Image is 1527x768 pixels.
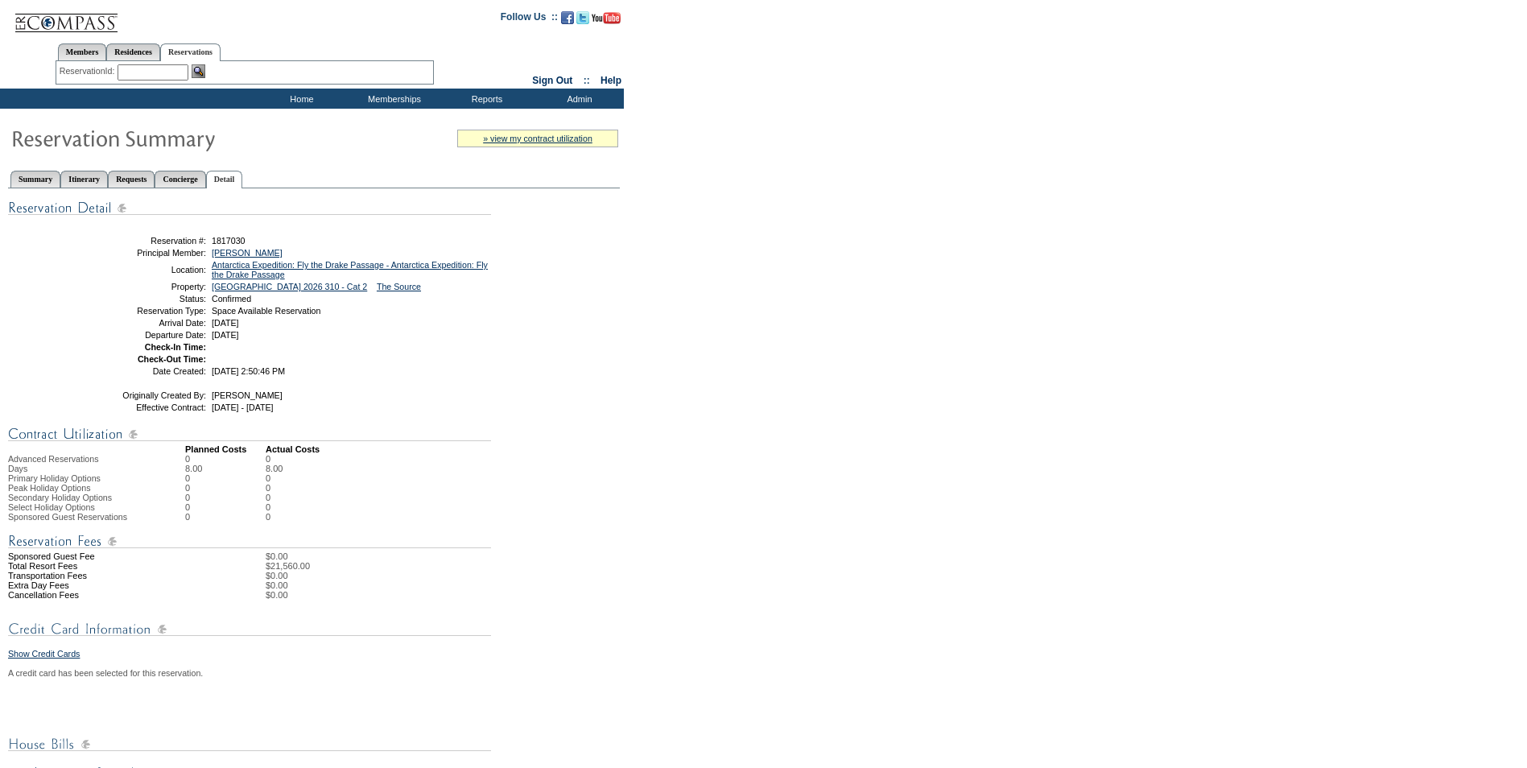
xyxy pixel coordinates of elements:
a: [GEOGRAPHIC_DATA] 2026 310 - Cat 2 [212,282,367,291]
a: The Source [377,282,421,291]
a: Concierge [155,171,205,188]
td: Planned Costs [185,444,266,454]
td: 0 [185,493,266,502]
a: Show Credit Cards [8,649,80,659]
a: [PERSON_NAME] [212,248,283,258]
img: Become our fan on Facebook [561,11,574,24]
td: Follow Us :: [501,10,558,29]
span: Secondary Holiday Options [8,493,112,502]
td: 0 [185,483,266,493]
span: [DATE] [212,330,239,340]
img: Reservation Fees [8,531,491,551]
a: Reservations [160,43,221,61]
td: 0 [185,512,266,522]
td: 0 [266,502,283,512]
span: [DATE] - [DATE] [212,403,274,412]
td: 0 [185,473,266,483]
td: 8.00 [266,464,283,473]
span: [PERSON_NAME] [212,390,283,400]
td: Principal Member: [91,248,206,258]
img: Reservation Search [192,64,205,78]
a: Members [58,43,107,60]
td: Actual Costs [266,444,620,454]
td: Memberships [346,89,439,109]
a: Become our fan on Facebook [561,16,574,26]
td: Location: [91,260,206,279]
td: 0 [266,512,283,522]
td: Home [254,89,346,109]
td: $0.00 [266,590,620,600]
strong: Check-In Time: [145,342,206,352]
td: 0 [266,493,283,502]
img: Reservaton Summary [10,122,332,154]
span: Peak Holiday Options [8,483,90,493]
td: 0 [185,502,266,512]
td: Reservation #: [91,236,206,246]
td: 0 [185,454,266,464]
a: Antarctica Expedition: Fly the Drake Passage - Antarctica Expedition: Fly the Drake Passage [212,260,488,279]
img: Contract Utilization [8,424,491,444]
span: Sponsored Guest Reservations [8,512,127,522]
div: A credit card has been selected for this reservation. [8,668,620,678]
strong: Check-Out Time: [138,354,206,364]
span: Select Holiday Options [8,502,95,512]
img: Reservation Detail [8,198,491,218]
td: Total Resort Fees [8,561,185,571]
td: Extra Day Fees [8,580,185,590]
td: 8.00 [185,464,266,473]
div: ReservationId: [60,64,118,78]
span: Days [8,464,27,473]
span: :: [584,75,590,86]
td: $0.00 [266,571,620,580]
td: Sponsored Guest Fee [8,551,185,561]
td: $0.00 [266,551,620,561]
span: 1817030 [212,236,246,246]
td: $0.00 [266,580,620,590]
td: Departure Date: [91,330,206,340]
td: $21,560.00 [266,561,620,571]
td: Admin [531,89,624,109]
td: Arrival Date: [91,318,206,328]
a: Subscribe to our YouTube Channel [592,16,621,26]
td: Property: [91,282,206,291]
a: Sign Out [532,75,572,86]
span: [DATE] [212,318,239,328]
td: Status: [91,294,206,303]
td: 0 [266,483,283,493]
span: Confirmed [212,294,251,303]
a: Itinerary [60,171,108,188]
span: [DATE] 2:50:46 PM [212,366,285,376]
a: Requests [108,171,155,188]
a: Summary [10,171,60,188]
td: Transportation Fees [8,571,185,580]
td: 0 [266,454,283,464]
a: Detail [206,171,243,188]
td: Originally Created By: [91,390,206,400]
a: Residences [106,43,160,60]
td: Reports [439,89,531,109]
a: Follow us on Twitter [576,16,589,26]
td: Reservation Type: [91,306,206,316]
img: Subscribe to our YouTube Channel [592,12,621,24]
span: Primary Holiday Options [8,473,101,483]
td: Effective Contract: [91,403,206,412]
a: Help [600,75,621,86]
span: Advanced Reservations [8,454,99,464]
img: House Bills [8,734,491,754]
img: Credit Card Information [8,619,491,639]
span: Space Available Reservation [212,306,320,316]
img: Follow us on Twitter [576,11,589,24]
td: Date Created: [91,366,206,376]
td: Cancellation Fees [8,590,185,600]
td: 0 [266,473,283,483]
a: » view my contract utilization [483,134,592,143]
